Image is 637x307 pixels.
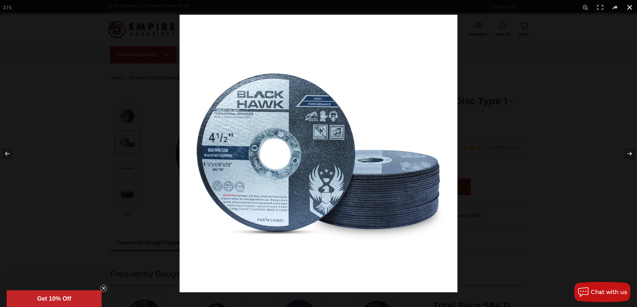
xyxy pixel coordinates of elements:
button: Chat with us [574,282,630,302]
span: Chat with us [591,289,627,295]
img: 4.5_Inch_.06_cutoff_wheels__62799.1570197230.JPG [180,15,457,292]
button: Close teaser [100,285,107,292]
button: Next (arrow right) [614,137,637,170]
span: Get 10% Off [37,295,71,302]
div: Get 10% OffClose teaser [7,290,102,307]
